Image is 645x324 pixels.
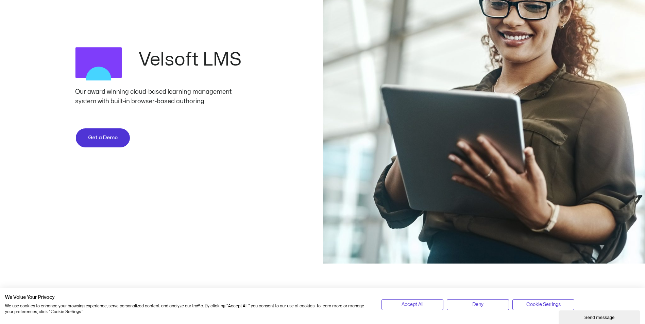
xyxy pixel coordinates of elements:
p: We use cookies to enhance your browsing experience, serve personalized content, and analyze our t... [5,303,371,315]
h2: Velsoft LMS [139,51,247,69]
a: Get a Demo [75,128,131,148]
button: Adjust cookie preferences [512,299,575,310]
img: LMS Logo [75,40,122,87]
span: Get a Demo [88,134,118,142]
button: Deny all cookies [447,299,509,310]
span: Deny [472,301,483,308]
span: Accept All [402,301,423,308]
iframe: chat widget [559,309,642,324]
span: Cookie Settings [526,301,561,308]
button: Accept all cookies [381,299,444,310]
h2: We Value Your Privacy [5,294,371,301]
div: Our award winning cloud-based learning management system with built-in browser-based authoring. [75,87,247,106]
